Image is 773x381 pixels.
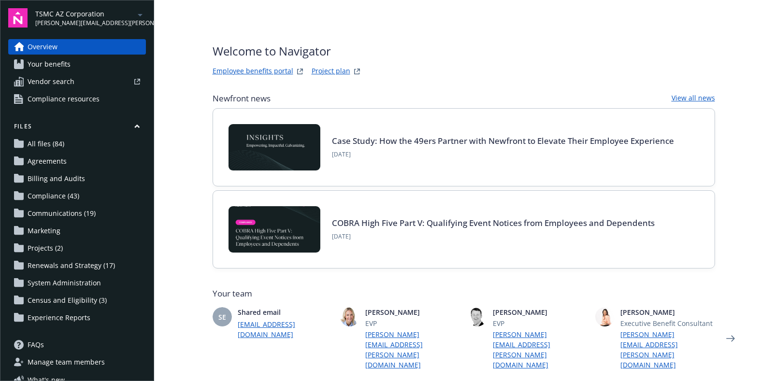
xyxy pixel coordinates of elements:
[28,206,96,221] span: Communications (19)
[620,307,715,317] span: [PERSON_NAME]
[8,154,146,169] a: Agreements
[493,307,587,317] span: [PERSON_NAME]
[28,293,107,308] span: Census and Eligibility (3)
[213,288,715,299] span: Your team
[28,337,44,353] span: FAQs
[8,39,146,55] a: Overview
[620,318,715,328] span: Executive Benefit Consultant
[8,91,146,107] a: Compliance resources
[218,312,226,322] span: SE
[468,307,487,326] img: photo
[8,74,146,89] a: Vendor search
[8,8,28,28] img: navigator-logo.svg
[28,171,85,186] span: Billing and Audits
[8,337,146,353] a: FAQs
[28,240,63,256] span: Projects (2)
[35,8,146,28] button: TSMC AZ Corporation[PERSON_NAME][EMAIL_ADDRESS][PERSON_NAME][DOMAIN_NAME]arrowDropDown
[28,39,57,55] span: Overview
[134,9,146,20] a: arrowDropDown
[340,307,359,326] img: photo
[8,188,146,204] a: Compliance (43)
[312,66,350,77] a: Project plan
[28,56,71,72] span: Your benefits
[28,223,60,239] span: Marketing
[229,124,320,170] img: Card Image - INSIGHTS copy.png
[723,331,738,346] a: Next
[28,91,100,107] span: Compliance resources
[8,258,146,273] a: Renewals and Strategy (17)
[365,318,460,328] span: EVP
[672,93,715,104] a: View all news
[595,307,615,326] img: photo
[365,329,460,370] a: [PERSON_NAME][EMAIL_ADDRESS][PERSON_NAME][DOMAIN_NAME]
[8,310,146,325] a: Experience Reports
[493,318,587,328] span: EVP
[8,122,146,134] button: Files
[332,232,655,241] span: [DATE]
[8,223,146,239] a: Marketing
[351,66,363,77] a: projectPlanWebsite
[28,74,74,89] span: Vendor search
[28,258,115,273] span: Renewals and Strategy (17)
[28,136,64,152] span: All files (84)
[332,150,674,159] span: [DATE]
[294,66,306,77] a: striveWebsite
[28,154,67,169] span: Agreements
[8,240,146,256] a: Projects (2)
[8,354,146,370] a: Manage team members
[229,206,320,253] img: BLOG-Card Image - Compliance - COBRA High Five Pt 5 - 09-11-25.jpg
[28,188,79,204] span: Compliance (43)
[8,171,146,186] a: Billing and Audits
[213,66,293,77] a: Employee benefits portal
[238,307,332,317] span: Shared email
[238,319,332,339] a: [EMAIL_ADDRESS][DOMAIN_NAME]
[213,93,271,104] span: Newfront news
[213,42,363,60] span: Welcome to Navigator
[620,329,715,370] a: [PERSON_NAME][EMAIL_ADDRESS][PERSON_NAME][DOMAIN_NAME]
[28,354,105,370] span: Manage team members
[35,19,134,28] span: [PERSON_NAME][EMAIL_ADDRESS][PERSON_NAME][DOMAIN_NAME]
[493,329,587,370] a: [PERSON_NAME][EMAIL_ADDRESS][PERSON_NAME][DOMAIN_NAME]
[8,275,146,291] a: System Administration
[332,135,674,146] a: Case Study: How the 49ers Partner with Newfront to Elevate Their Employee Experience
[28,275,101,291] span: System Administration
[28,310,90,325] span: Experience Reports
[8,206,146,221] a: Communications (19)
[8,293,146,308] a: Census and Eligibility (3)
[365,307,460,317] span: [PERSON_NAME]
[8,136,146,152] a: All files (84)
[8,56,146,72] a: Your benefits
[332,217,655,228] a: COBRA High Five Part V: Qualifying Event Notices from Employees and Dependents
[35,9,134,19] span: TSMC AZ Corporation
